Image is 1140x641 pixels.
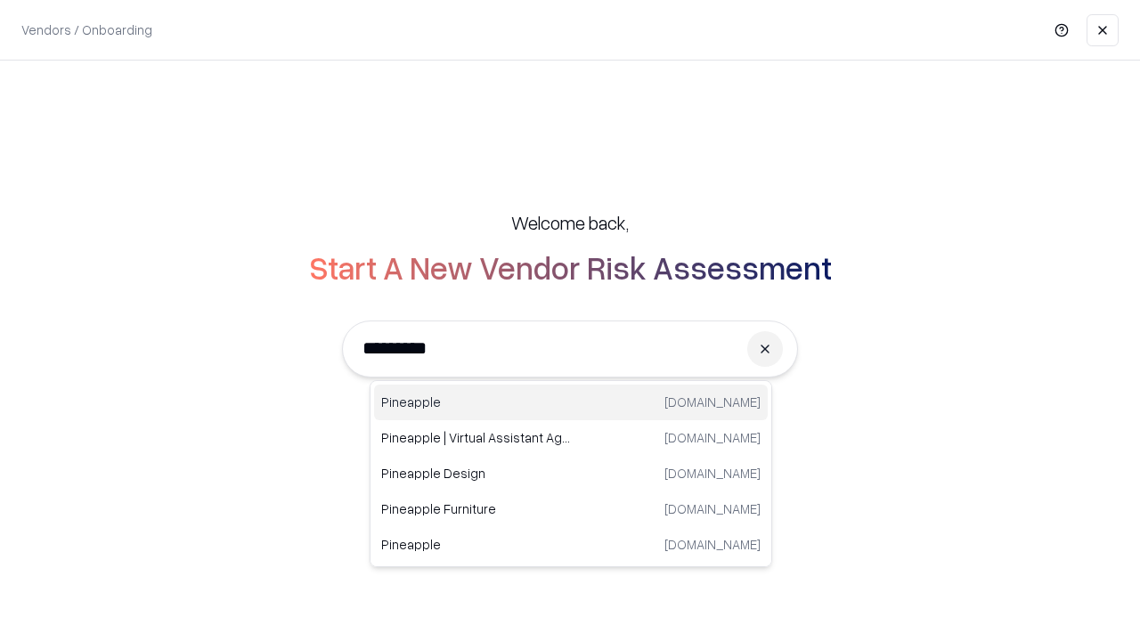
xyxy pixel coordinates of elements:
[21,20,152,39] p: Vendors / Onboarding
[664,464,761,483] p: [DOMAIN_NAME]
[381,393,571,411] p: Pineapple
[381,499,571,518] p: Pineapple Furniture
[381,428,571,447] p: Pineapple | Virtual Assistant Agency
[370,380,772,567] div: Suggestions
[381,464,571,483] p: Pineapple Design
[664,535,761,554] p: [DOMAIN_NAME]
[664,499,761,518] p: [DOMAIN_NAME]
[381,535,571,554] p: Pineapple
[309,249,832,285] h2: Start A New Vendor Risk Assessment
[664,428,761,447] p: [DOMAIN_NAME]
[664,393,761,411] p: [DOMAIN_NAME]
[511,210,629,235] h5: Welcome back,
